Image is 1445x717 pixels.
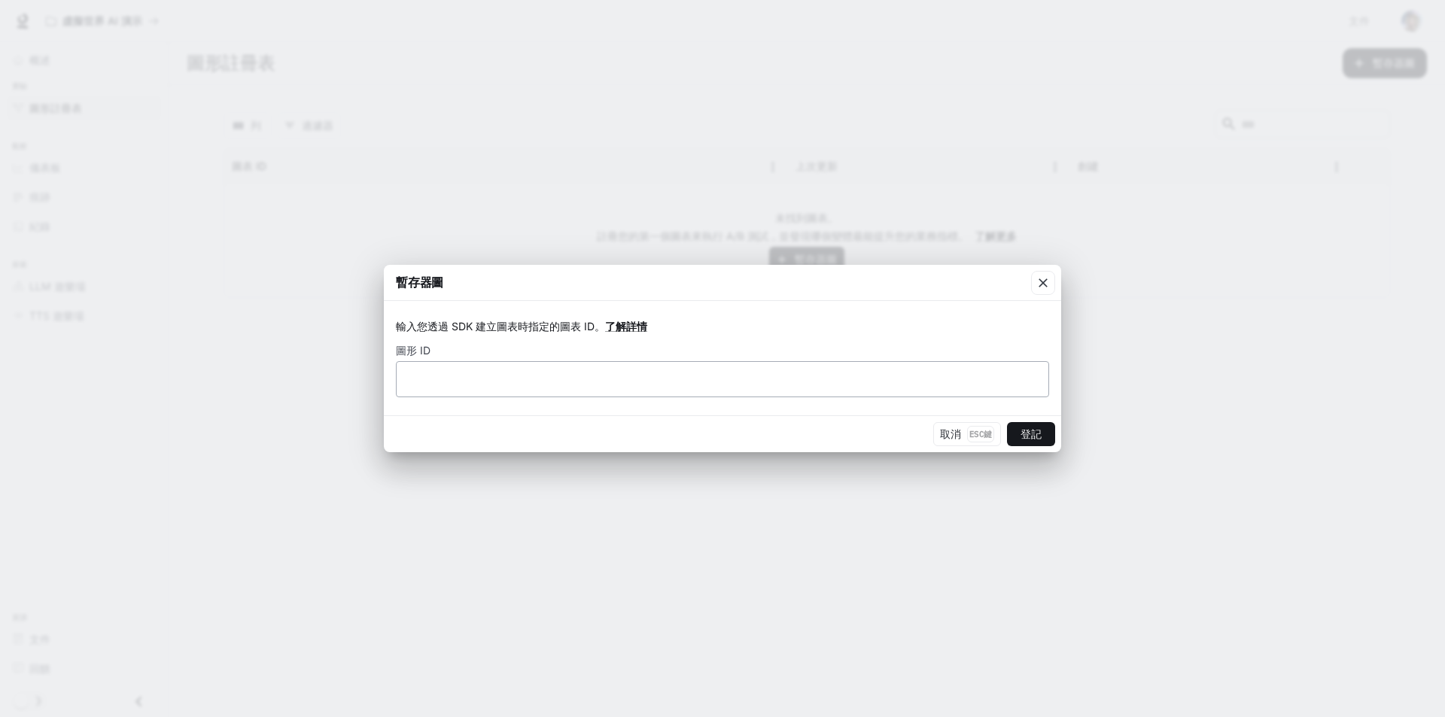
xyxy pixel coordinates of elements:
[396,275,443,290] font: 暫存器圖
[1007,422,1055,446] button: 登記
[605,320,647,333] a: 了解詳情
[969,429,992,439] font: Esc鍵
[1021,427,1042,440] font: 登記
[396,344,430,357] font: 圖形 ID
[933,422,1001,446] button: 取消Esc鍵
[940,427,961,440] font: 取消
[396,320,605,333] font: 輸入您透過 SDK 建立圖表時指定的圖表 ID。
